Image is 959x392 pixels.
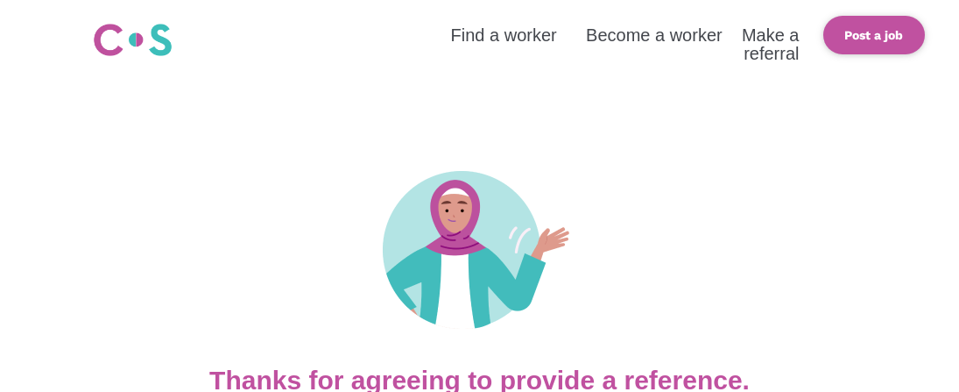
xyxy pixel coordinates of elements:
[451,25,557,45] a: Find a worker
[844,28,903,42] b: Post a job
[586,25,723,45] a: Become a worker
[823,16,925,54] a: Post a job
[742,25,804,63] a: Make a referral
